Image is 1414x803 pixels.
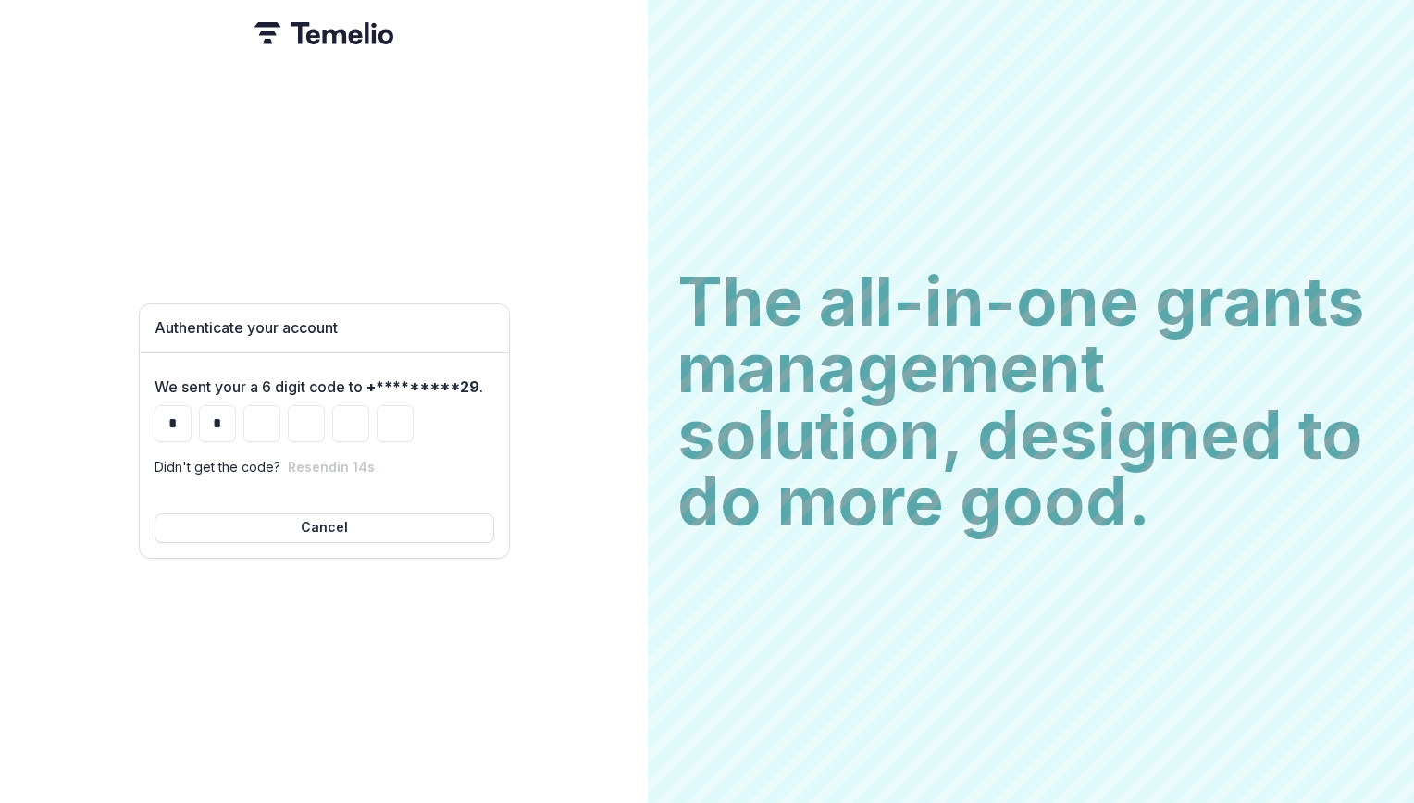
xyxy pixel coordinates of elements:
[199,405,236,442] input: Please enter your pin code
[243,405,280,442] input: Please enter your pin code
[254,22,393,44] img: Temelio
[288,405,325,442] input: Please enter your pin code
[155,513,494,543] button: Cancel
[155,376,483,398] label: We sent your a 6 digit code to .
[332,405,369,442] input: Please enter your pin code
[155,319,494,337] h1: Authenticate your account
[377,405,414,442] input: Please enter your pin code
[288,459,375,475] button: Resendin 14s
[155,457,280,476] p: Didn't get the code?
[155,405,192,442] input: Please enter your pin code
